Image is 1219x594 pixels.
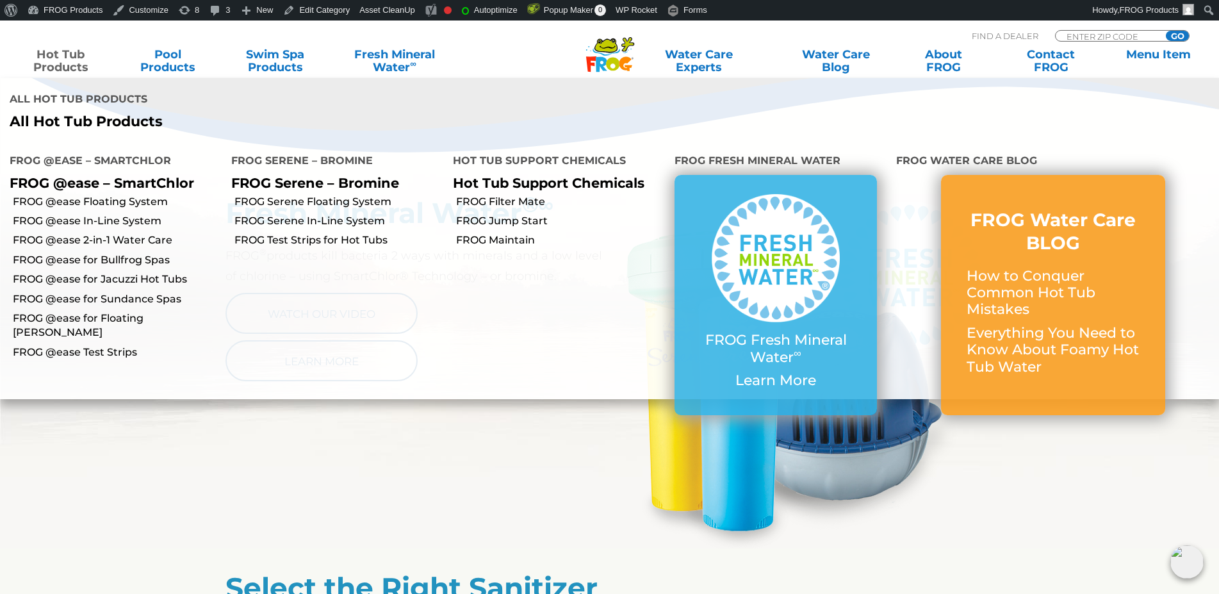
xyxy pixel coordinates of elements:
[13,214,222,228] a: FROG @ease In-Line System
[1003,48,1099,74] a: ContactFROG
[896,149,1209,175] h4: FROG Water Care Blog
[453,175,644,191] a: Hot Tub Support Chemicals
[675,149,877,175] h4: FROG Fresh Mineral Water
[896,48,992,74] a: AboutFROG
[444,6,452,14] div: Needs improvement
[1065,31,1152,42] input: Zip Code Form
[10,175,212,191] p: FROG @ease – SmartChlor
[13,195,222,209] a: FROG @ease Floating System
[227,48,323,74] a: Swim SpaProducts
[453,149,655,175] h4: Hot Tub Support Chemicals
[621,48,776,74] a: Water CareExperts
[967,268,1140,318] p: How to Conquer Common Hot Tub Mistakes
[234,195,443,209] a: FROG Serene Floating System
[700,372,851,389] p: Learn More
[13,48,108,74] a: Hot TubProducts
[967,325,1140,375] p: Everything You Need to Know About Foamy Hot Tub Water
[231,149,434,175] h4: FROG Serene – Bromine
[972,30,1038,42] p: Find A Dealer
[335,48,454,74] a: Fresh MineralWater∞
[456,233,665,247] a: FROG Maintain
[10,149,212,175] h4: FROG @ease – SmartChlor
[789,48,884,74] a: Water CareBlog
[1170,545,1204,579] img: openIcon
[1111,48,1206,74] a: Menu Item
[120,48,216,74] a: PoolProducts
[13,233,222,247] a: FROG @ease 2-in-1 Water Care
[967,208,1140,382] a: FROG Water Care BLOG How to Conquer Common Hot Tub Mistakes Everything You Need to Know About Foa...
[13,345,222,359] a: FROG @ease Test Strips
[967,208,1140,255] h3: FROG Water Care BLOG
[1166,31,1189,41] input: GO
[594,4,606,16] span: 0
[13,292,222,306] a: FROG @ease for Sundance Spas
[234,233,443,247] a: FROG Test Strips for Hot Tubs
[234,214,443,228] a: FROG Serene In-Line System
[13,253,222,267] a: FROG @ease for Bullfrog Spas
[700,332,851,366] p: FROG Fresh Mineral Water
[13,272,222,286] a: FROG @ease for Jacuzzi Hot Tubs
[794,347,801,359] sup: ∞
[456,214,665,228] a: FROG Jump Start
[10,113,600,130] a: All Hot Tub Products
[10,88,600,113] h4: All Hot Tub Products
[1120,5,1179,15] span: FROG Products
[456,195,665,209] a: FROG Filter Mate
[13,311,222,340] a: FROG @ease for Floating [PERSON_NAME]
[700,194,851,395] a: FROG Fresh Mineral Water∞ Learn More
[231,175,434,191] p: FROG Serene – Bromine
[410,58,416,69] sup: ∞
